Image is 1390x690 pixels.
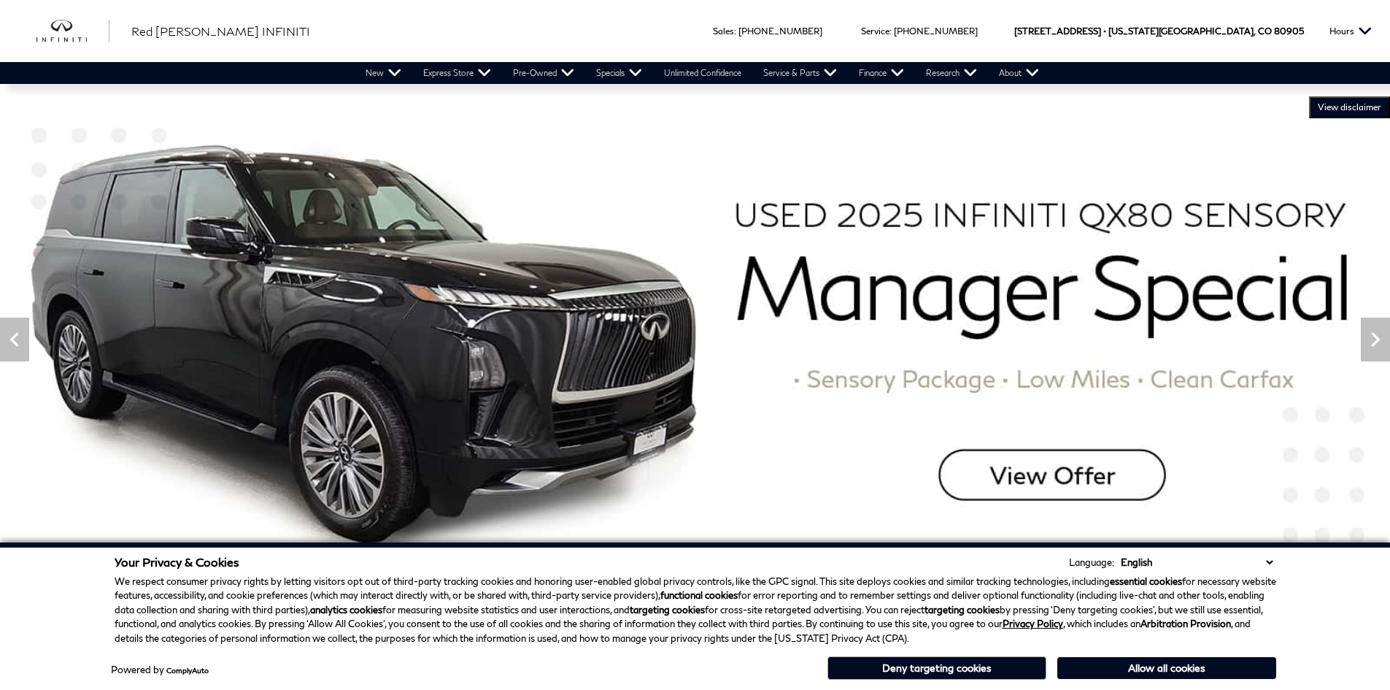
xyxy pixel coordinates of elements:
[915,62,988,84] a: Research
[412,62,502,84] a: Express Store
[1309,96,1390,118] button: VIEW DISCLAIMER
[1361,318,1390,361] div: Next
[889,26,892,37] span: :
[131,24,310,38] span: Red [PERSON_NAME] INFINITI
[1069,558,1114,567] div: Language:
[848,62,915,84] a: Finance
[131,23,310,40] a: Red [PERSON_NAME] INFINITI
[36,20,109,43] a: infiniti
[713,26,734,37] span: Sales
[1318,101,1381,113] span: VIEW DISCLAIMER
[310,604,382,616] strong: analytics cookies
[355,62,1050,84] nav: Main Navigation
[1057,657,1276,679] button: Allow all cookies
[166,666,209,675] a: ComplyAuto
[1110,575,1182,587] strong: essential cookies
[660,589,738,601] strong: functional cookies
[36,20,109,43] img: INFINITI
[115,575,1276,646] p: We respect consumer privacy rights by letting visitors opt out of third-party tracking cookies an...
[752,62,848,84] a: Service & Parts
[585,62,653,84] a: Specials
[1003,618,1063,629] a: Privacy Policy
[653,62,752,84] a: Unlimited Confidence
[827,656,1046,680] button: Deny targeting cookies
[894,26,978,37] a: [PHONE_NUMBER]
[111,665,209,675] div: Powered by
[630,604,705,616] strong: targeting cookies
[1117,555,1276,570] select: Language Select
[1014,26,1304,37] a: [STREET_ADDRESS] • [US_STATE][GEOGRAPHIC_DATA], CO 80905
[1140,618,1231,629] strong: Arbitration Provision
[738,26,822,37] a: [PHONE_NUMBER]
[924,604,1000,616] strong: targeting cookies
[502,62,585,84] a: Pre-Owned
[355,62,412,84] a: New
[115,555,239,569] span: Your Privacy & Cookies
[734,26,736,37] span: :
[861,26,889,37] span: Service
[988,62,1050,84] a: About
